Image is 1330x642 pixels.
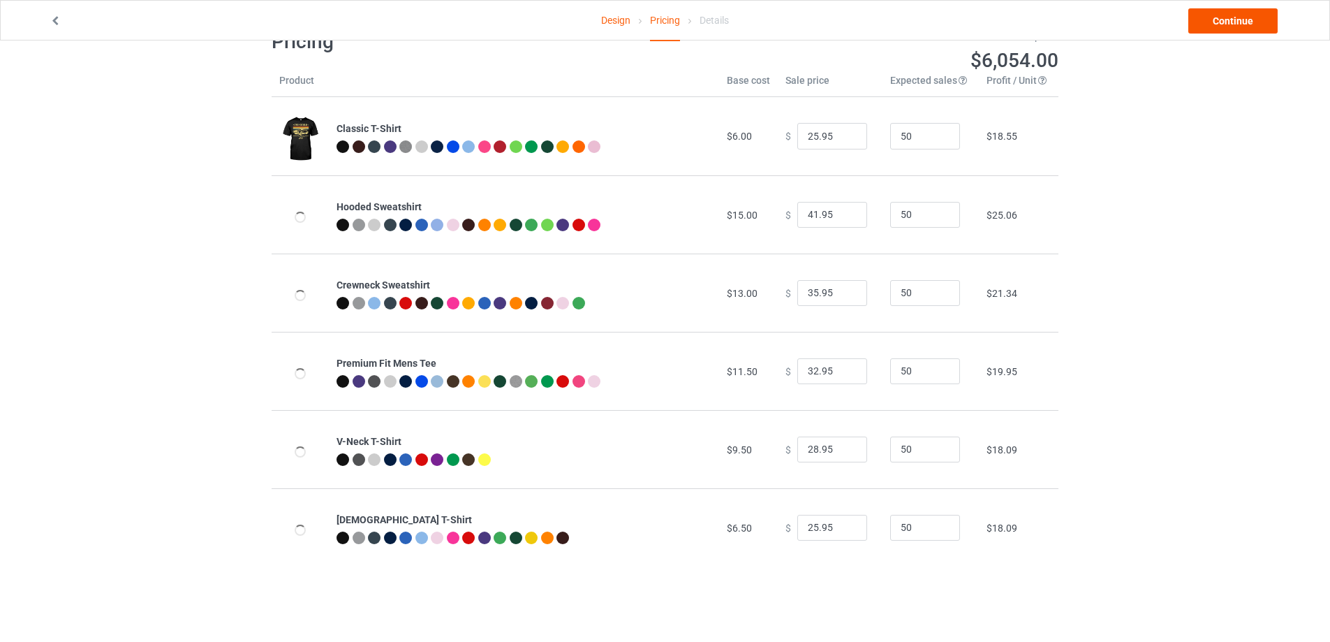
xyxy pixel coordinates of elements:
[272,73,329,97] th: Product
[785,131,791,142] span: $
[785,522,791,533] span: $
[987,288,1017,299] span: $21.34
[719,73,778,97] th: Base cost
[785,365,791,377] span: $
[399,140,412,153] img: heather_texture.png
[785,287,791,298] span: $
[882,73,979,97] th: Expected sales
[785,444,791,455] span: $
[272,29,656,54] h1: Pricing
[337,123,401,134] b: Classic T-Shirt
[337,436,401,447] b: V-Neck T-Shirt
[987,131,1017,142] span: $18.55
[987,366,1017,377] span: $19.95
[601,1,630,40] a: Design
[337,514,472,525] b: [DEMOGRAPHIC_DATA] T-Shirt
[700,1,729,40] div: Details
[987,210,1017,221] span: $25.06
[1188,8,1278,34] a: Continue
[727,366,758,377] span: $11.50
[337,358,436,369] b: Premium Fit Mens Tee
[778,73,882,97] th: Sale price
[727,131,752,142] span: $6.00
[337,201,422,212] b: Hooded Sweatshirt
[970,49,1058,72] span: $6,054.00
[510,375,522,388] img: heather_texture.png
[785,209,791,220] span: $
[727,444,752,455] span: $9.50
[987,523,1017,534] span: $18.09
[727,523,752,534] span: $6.50
[727,288,758,299] span: $13.00
[337,279,430,291] b: Crewneck Sweatshirt
[650,1,680,41] div: Pricing
[987,444,1017,455] span: $18.09
[727,210,758,221] span: $15.00
[979,73,1058,97] th: Profit / Unit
